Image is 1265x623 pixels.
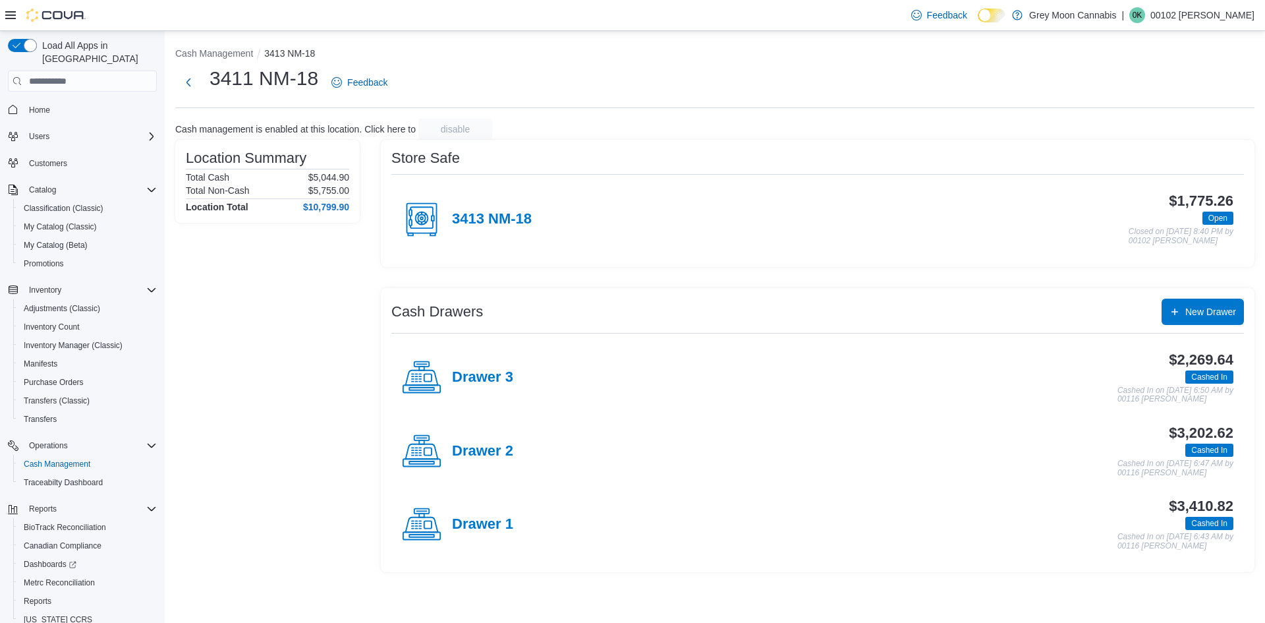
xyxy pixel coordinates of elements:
span: Cashed In [1185,371,1233,384]
span: Cash Management [24,459,90,469]
span: Inventory Manager (Classic) [18,338,157,353]
button: Reports [13,592,162,610]
a: Customers [24,156,72,171]
h6: Total Cash [186,172,229,183]
a: Inventory Manager (Classic) [18,338,128,353]
span: Cashed In [1191,518,1227,529]
a: Classification (Classic) [18,200,109,216]
span: Inventory Count [24,322,80,332]
img: Cova [26,9,86,22]
p: Cash management is enabled at this location. Click here to [175,124,416,134]
button: Inventory Count [13,318,162,336]
a: My Catalog (Beta) [18,237,93,253]
button: My Catalog (Classic) [13,218,162,236]
h4: 3413 NM-18 [452,211,532,228]
span: Transfers (Classic) [24,396,90,406]
button: Traceabilty Dashboard [13,473,162,492]
span: Canadian Compliance [24,541,101,551]
p: $5,044.90 [308,172,349,183]
button: Transfers (Classic) [13,392,162,410]
span: Dashboards [18,556,157,572]
button: Promotions [13,254,162,273]
span: Inventory Manager (Classic) [24,340,123,351]
span: Metrc Reconciliation [18,575,157,591]
button: Next [175,69,202,96]
button: Inventory Manager (Classic) [13,336,162,355]
span: Cashed In [1191,444,1227,456]
button: Operations [24,438,73,454]
a: Reports [18,593,57,609]
button: Inventory [3,281,162,299]
h3: Cash Drawers [391,304,483,320]
span: Purchase Orders [24,377,84,388]
button: Customers [3,154,162,173]
button: Cash Management [175,48,253,59]
button: Users [24,129,55,144]
button: Catalog [3,181,162,199]
span: Cashed In [1185,517,1233,530]
span: My Catalog (Beta) [24,240,88,251]
button: 3413 NM-18 [264,48,315,59]
span: Traceabilty Dashboard [18,475,157,490]
button: Metrc Reconciliation [13,574,162,592]
span: My Catalog (Classic) [24,222,97,232]
span: Metrc Reconciliation [24,578,95,588]
div: 00102 Kristian Serna [1129,7,1145,23]
h4: Location Total [186,202,248,212]
button: Reports [3,500,162,518]
a: Transfers [18,411,62,427]
span: 0K [1133,7,1142,23]
span: Manifests [24,359,57,369]
a: Cash Management [18,456,96,472]
button: Inventory [24,282,67,298]
span: Operations [29,440,68,451]
h3: $3,202.62 [1169,425,1233,441]
span: Cash Management [18,456,157,472]
p: $5,755.00 [308,185,349,196]
a: Promotions [18,256,69,272]
a: Feedback [326,69,393,96]
p: Cashed In on [DATE] 6:43 AM by 00116 [PERSON_NAME] [1117,533,1233,550]
button: My Catalog (Beta) [13,236,162,254]
a: My Catalog (Classic) [18,219,102,235]
span: Home [24,101,157,117]
span: Canadian Compliance [18,538,157,554]
h4: $10,799.90 [303,202,349,212]
span: Load All Apps in [GEOGRAPHIC_DATA] [37,39,157,65]
span: Inventory Count [18,319,157,335]
span: Operations [24,438,157,454]
span: Classification (Classic) [24,203,103,214]
span: Users [29,131,49,142]
p: 00102 [PERSON_NAME] [1150,7,1254,23]
span: BioTrack Reconciliation [18,519,157,535]
span: Customers [29,158,67,169]
button: disable [418,119,492,140]
a: Dashboards [13,555,162,574]
span: Purchase Orders [18,374,157,390]
span: My Catalog (Classic) [18,219,157,235]
button: Manifests [13,355,162,373]
p: Closed on [DATE] 8:40 PM by 00102 [PERSON_NAME] [1129,227,1233,245]
h3: Location Summary [186,150,306,166]
span: Catalog [29,185,56,195]
span: Transfers [18,411,157,427]
h4: Drawer 1 [452,516,513,533]
h1: 3411 NM-18 [210,65,318,92]
span: Inventory [29,285,61,295]
span: Reports [18,593,157,609]
h4: Drawer 3 [452,369,513,386]
span: Promotions [18,256,157,272]
a: Manifests [18,356,63,372]
button: Reports [24,501,62,517]
span: Users [24,129,157,144]
h6: Total Non-Cash [186,185,250,196]
a: Inventory Count [18,319,85,335]
h3: $1,775.26 [1169,193,1233,209]
span: Feedback [927,9,967,22]
button: Transfers [13,410,162,429]
span: Customers [24,155,157,171]
p: Cashed In on [DATE] 6:50 AM by 00116 [PERSON_NAME] [1117,386,1233,404]
span: New Drawer [1185,305,1236,318]
nav: An example of EuiBreadcrumbs [175,47,1254,63]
